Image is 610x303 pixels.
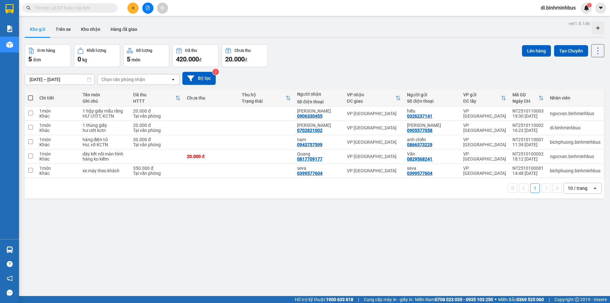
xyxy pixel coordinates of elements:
[512,108,544,114] div: NT2510110003
[82,57,87,62] span: kg
[83,92,127,97] div: Tên món
[130,90,184,107] th: Toggle SortBy
[297,92,341,97] div: Người nhận
[160,6,165,10] span: aim
[6,246,13,253] img: warehouse-icon
[512,92,539,97] div: Mã GD
[512,99,539,104] div: Ngày ĐH
[358,296,359,303] span: |
[460,90,509,107] th: Toggle SortBy
[132,57,140,62] span: món
[7,290,13,296] span: message
[7,261,13,267] span: question-circle
[512,128,544,133] div: 16:23 [DATE]
[297,151,341,156] div: Quang
[83,137,127,142] div: hàng điện tử
[512,142,544,147] div: 11:39 [DATE]
[463,92,501,97] div: VP gửi
[407,99,457,104] div: Số điện thoại
[587,3,592,7] sup: 1
[509,90,547,107] th: Toggle SortBy
[364,296,413,303] span: Cung cấp máy in - giấy in:
[131,6,135,10] span: plus
[25,22,51,37] button: Kho gửi
[512,166,544,171] div: NT2510100001
[133,108,180,114] div: 20.000 đ
[133,123,180,128] div: 20.000 đ
[463,123,506,133] div: VP [GEOGRAPHIC_DATA]
[185,48,197,53] div: Đã thu
[239,90,294,107] th: Toggle SortBy
[575,297,579,302] span: copyright
[6,25,13,32] img: solution-icon
[297,171,322,176] div: 0399577604
[83,151,127,156] div: dây kết nối màn hình
[347,168,401,173] div: VP [GEOGRAPHIC_DATA]
[39,128,76,133] div: Khác
[39,114,76,119] div: Khác
[295,296,353,303] span: Hỗ trợ kỹ thuật:
[39,137,76,142] div: 1 món
[297,137,341,142] div: nam
[463,166,506,176] div: VP [GEOGRAPHIC_DATA]
[598,5,604,11] span: caret-down
[146,6,150,10] span: file-add
[407,123,457,128] div: Anh Khương
[592,22,604,34] div: Tạo kho hàng mới
[171,77,176,82] svg: open
[7,275,13,281] span: notification
[133,128,180,133] div: Tại văn phòng
[435,297,493,302] strong: 0708 023 035 - 0935 103 250
[347,111,401,116] div: VP [GEOGRAPHIC_DATA]
[498,296,544,303] span: Miền Bắc
[297,166,341,171] div: seva
[133,114,180,119] div: Tại văn phòng
[522,45,551,57] button: Lên hàng
[142,3,153,14] button: file-add
[550,140,600,145] div: bichphuong.binhminhbus
[6,41,13,48] img: warehouse-icon
[5,4,14,14] img: logo-vxr
[495,298,497,301] span: ⚪️
[83,156,127,162] div: hàng ko kiểm
[344,90,404,107] th: Toggle SortBy
[242,92,285,97] div: Thu hộ
[517,297,544,302] strong: 0369 525 060
[463,151,506,162] div: VP [GEOGRAPHIC_DATA]
[157,3,168,14] button: aim
[83,168,127,173] div: xe máy theo khách
[74,44,120,67] button: Khối lượng0kg
[297,156,322,162] div: 0817709177
[39,142,76,147] div: Khác
[83,128,127,133] div: hư ướt kctn
[133,142,180,147] div: Tại văn phòng
[407,156,432,162] div: 0829568241
[512,151,544,156] div: NT2510100002
[512,137,544,142] div: NT2510110001
[347,125,401,130] div: VP [GEOGRAPHIC_DATA]
[133,99,175,104] div: HTTT
[37,48,55,53] div: Đơn hàng
[123,44,169,67] button: Số lượng5món
[182,72,216,85] button: Bộ lọc
[39,95,76,100] div: Chi tiết
[512,114,544,119] div: 19:30 [DATE]
[297,128,322,133] div: 0702821002
[173,44,219,67] button: Đã thu420.000đ
[101,76,145,83] div: Chọn văn phòng nhận
[51,22,76,37] button: Trên xe
[550,125,600,130] div: di.binhminhbus
[554,45,588,57] button: Tạo Chuyến
[347,154,401,159] div: VP [GEOGRAPHIC_DATA]
[568,185,587,191] div: 10 / trang
[39,166,76,171] div: 1 món
[407,166,457,171] div: seva
[187,154,235,159] div: 20.000 đ
[549,296,550,303] span: |
[463,137,506,147] div: VP [GEOGRAPHIC_DATA]
[133,92,175,97] div: Đã thu
[593,186,598,191] svg: open
[39,171,76,176] div: Khác
[28,55,32,63] span: 5
[133,171,180,176] div: Tại văn phòng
